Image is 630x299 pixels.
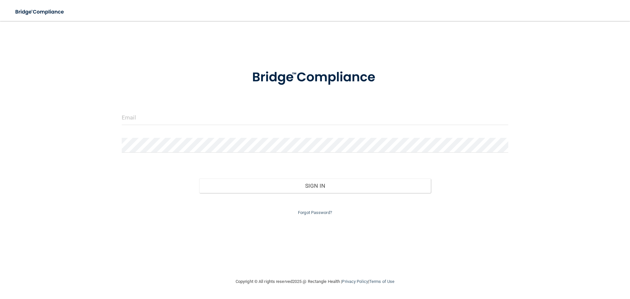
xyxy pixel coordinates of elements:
[195,271,435,292] div: Copyright © All rights reserved 2025 @ Rectangle Health | |
[239,60,391,95] img: bridge_compliance_login_screen.278c3ca4.svg
[342,279,368,284] a: Privacy Policy
[298,210,332,215] a: Forgot Password?
[369,279,394,284] a: Terms of Use
[122,110,508,125] input: Email
[199,179,431,193] button: Sign In
[10,5,70,19] img: bridge_compliance_login_screen.278c3ca4.svg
